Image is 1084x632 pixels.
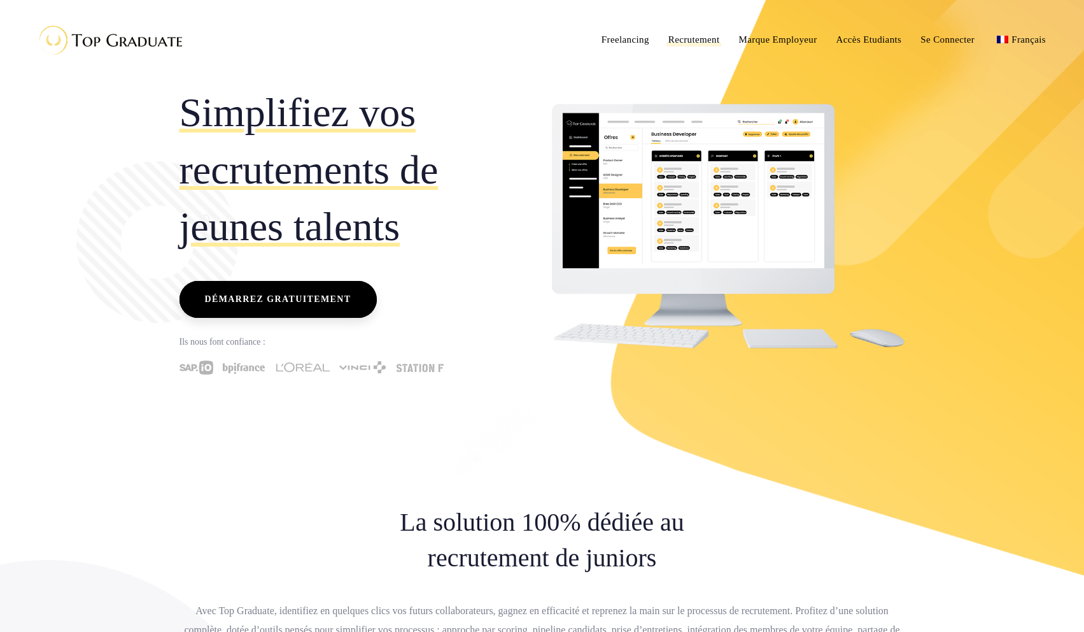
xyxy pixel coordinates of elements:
[668,34,720,45] span: Recrutement
[179,84,533,255] h2: Simplifiez vos recrutements de jeunes talents
[365,505,719,576] h2: La solution 100% dédiée au recrutement de juniors
[204,291,351,308] span: Démarrez gratuitement
[997,36,1008,43] img: Français
[179,281,377,318] a: Démarrez gratuitement
[739,34,817,45] span: Marque Employeur
[602,34,649,45] span: Freelancing
[29,19,188,61] img: Top Graduate
[552,104,905,348] img: Computer-Top-Graduate-Recrutements-demo
[179,334,533,350] p: Ils nous font confiance :
[836,34,902,45] span: Accès Etudiants
[1011,34,1046,45] span: Français
[920,34,975,45] span: Se Connecter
